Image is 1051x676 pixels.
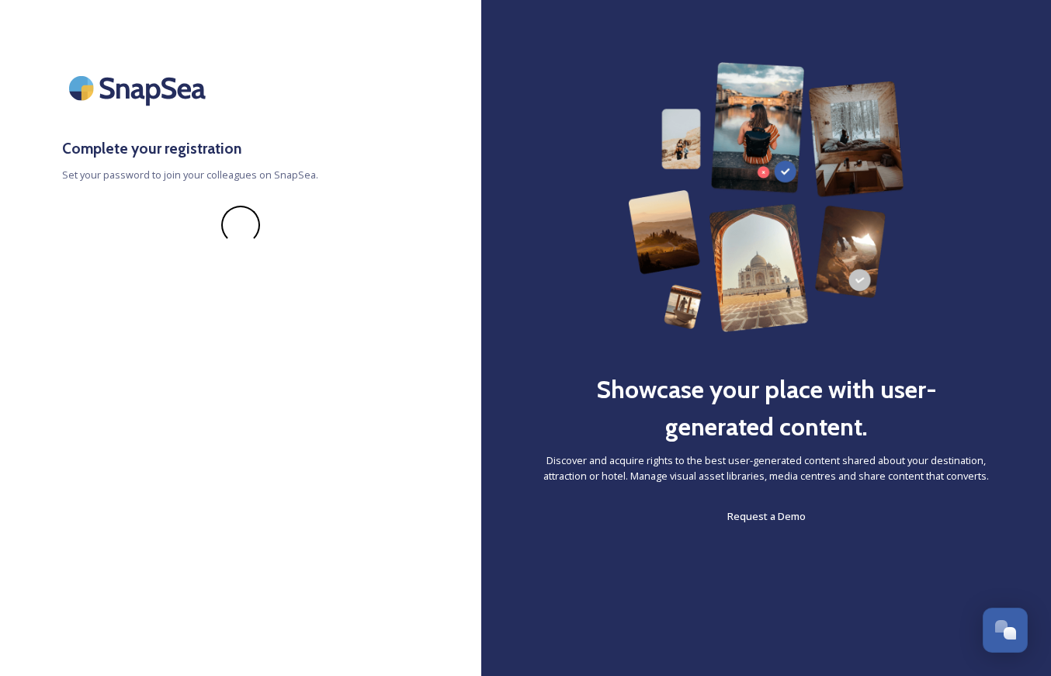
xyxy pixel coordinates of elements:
span: Request a Demo [727,509,806,523]
h2: Showcase your place with user-generated content. [543,371,989,445]
span: Set your password to join your colleagues on SnapSea. [62,168,419,182]
img: SnapSea Logo [62,62,217,114]
a: Request a Demo [727,507,806,525]
span: Discover and acquire rights to the best user-generated content shared about your destination, att... [543,453,989,483]
h3: Complete your registration [62,137,419,160]
img: 63b42ca75bacad526042e722_Group%20154-p-800.png [628,62,904,332]
button: Open Chat [983,608,1028,653]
